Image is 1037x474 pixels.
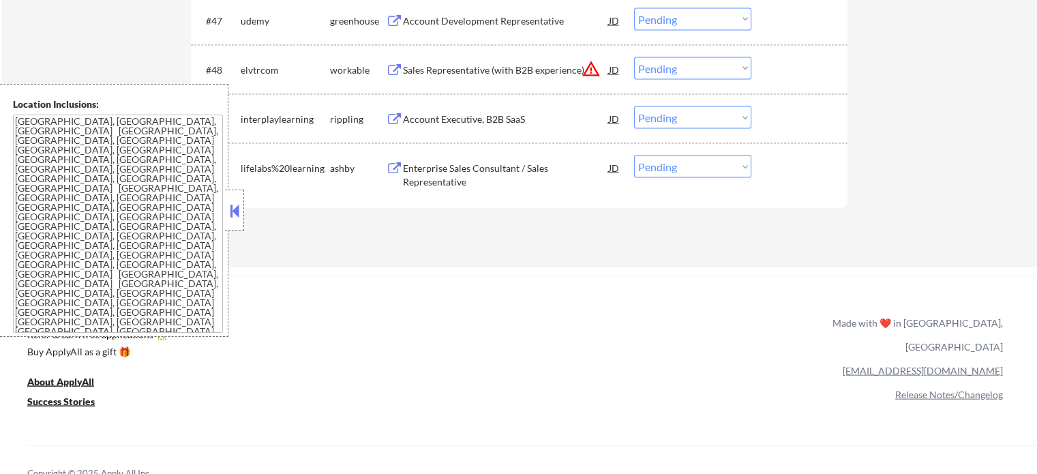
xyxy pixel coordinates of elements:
div: interplaylearning [241,113,330,126]
div: udemy [241,14,330,28]
div: #48 [206,63,230,77]
div: rippling [330,113,386,126]
a: Release Notes/Changelog [895,389,1003,400]
a: About ApplyAll [27,374,113,391]
a: Buy ApplyAll as a gift 🎁 [27,344,164,361]
div: Account Executive, B2B SaaS [403,113,609,126]
div: Sales Representative (with B2B experience) [403,63,609,77]
div: Enterprise Sales Consultant / Sales Representative [403,162,609,188]
div: Made with ❤️ in [GEOGRAPHIC_DATA], [GEOGRAPHIC_DATA] [827,311,1003,359]
div: elvtrcom [241,63,330,77]
button: warning_amber [582,59,601,78]
div: Buy ApplyAll as a gift 🎁 [27,347,164,357]
div: lifelabs%20learning [241,162,330,175]
div: #47 [206,14,230,28]
div: JD [607,8,621,33]
div: JD [607,57,621,82]
div: JD [607,155,621,180]
a: [EMAIL_ADDRESS][DOMAIN_NAME] [843,365,1003,376]
u: Success Stories [27,396,95,407]
div: Location Inclusions: [13,98,223,111]
div: greenhouse [330,14,386,28]
u: About ApplyAll [27,376,94,387]
a: Refer & earn free applications 👯‍♀️ [27,330,547,344]
div: ashby [330,162,386,175]
a: Success Stories [27,394,113,411]
div: Account Development Representative [403,14,609,28]
div: JD [607,106,621,131]
div: workable [330,63,386,77]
